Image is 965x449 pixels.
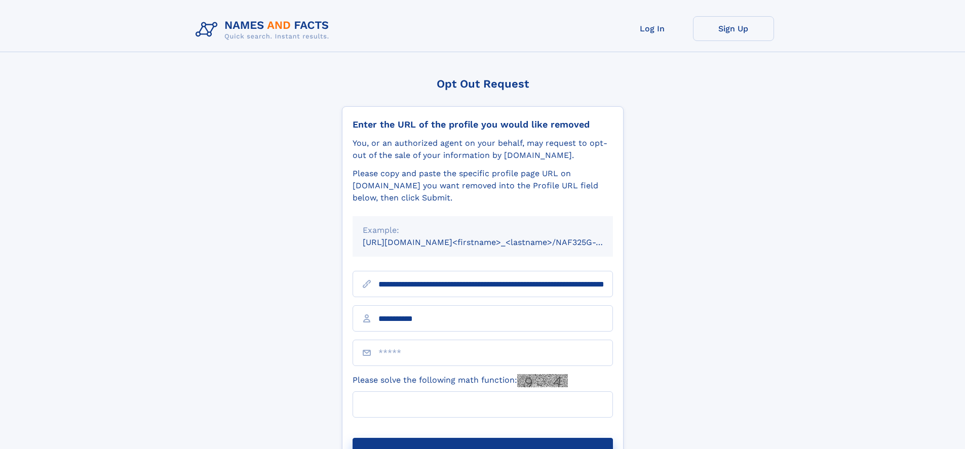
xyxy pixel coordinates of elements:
div: Enter the URL of the profile you would like removed [353,119,613,130]
div: Opt Out Request [342,77,624,90]
div: Example: [363,224,603,236]
div: Please copy and paste the specific profile page URL on [DOMAIN_NAME] you want removed into the Pr... [353,168,613,204]
img: Logo Names and Facts [191,16,337,44]
a: Log In [612,16,693,41]
a: Sign Up [693,16,774,41]
div: You, or an authorized agent on your behalf, may request to opt-out of the sale of your informatio... [353,137,613,161]
small: [URL][DOMAIN_NAME]<firstname>_<lastname>/NAF325G-xxxxxxxx [363,237,632,247]
label: Please solve the following math function: [353,374,568,387]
